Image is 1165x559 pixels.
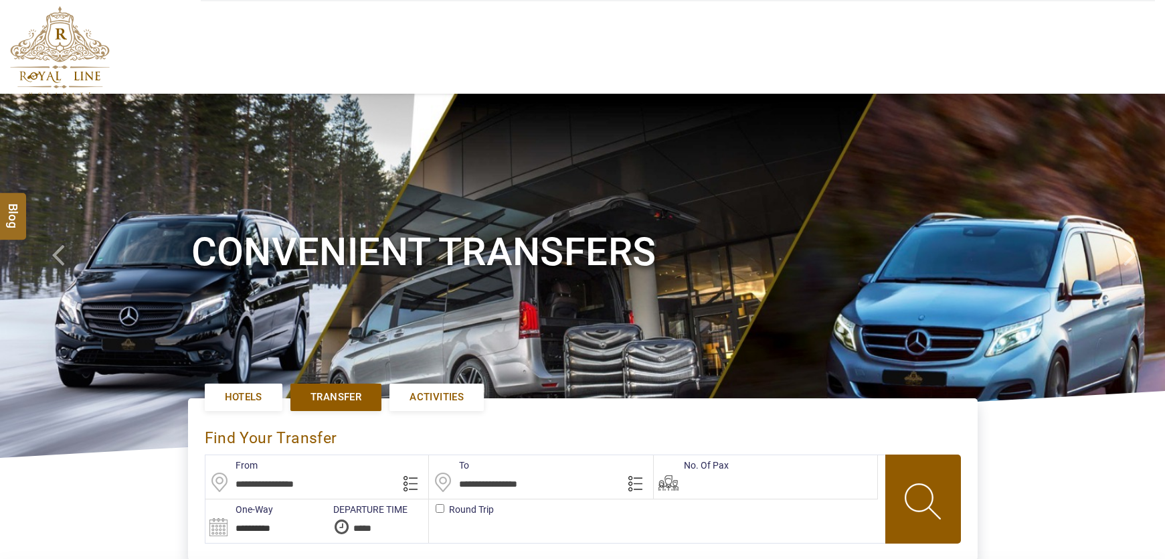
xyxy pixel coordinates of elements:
label: From [205,459,258,472]
label: DEPARTURE TIME [327,503,408,516]
label: Round Trip [429,503,449,516]
h1: Convenient Transfers [191,227,974,277]
label: One-Way [205,503,273,516]
span: Blog [5,203,22,214]
a: Transfer [290,384,381,411]
span: Transfer [310,390,361,404]
a: Hotels [205,384,282,411]
img: The Royal Line Holidays [10,6,110,96]
div: Find Your Transfer [205,415,341,455]
label: No. Of Pax [654,459,729,472]
label: To [429,459,469,472]
span: Hotels [225,390,262,404]
span: Activities [410,390,464,404]
a: Activities [389,384,484,411]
